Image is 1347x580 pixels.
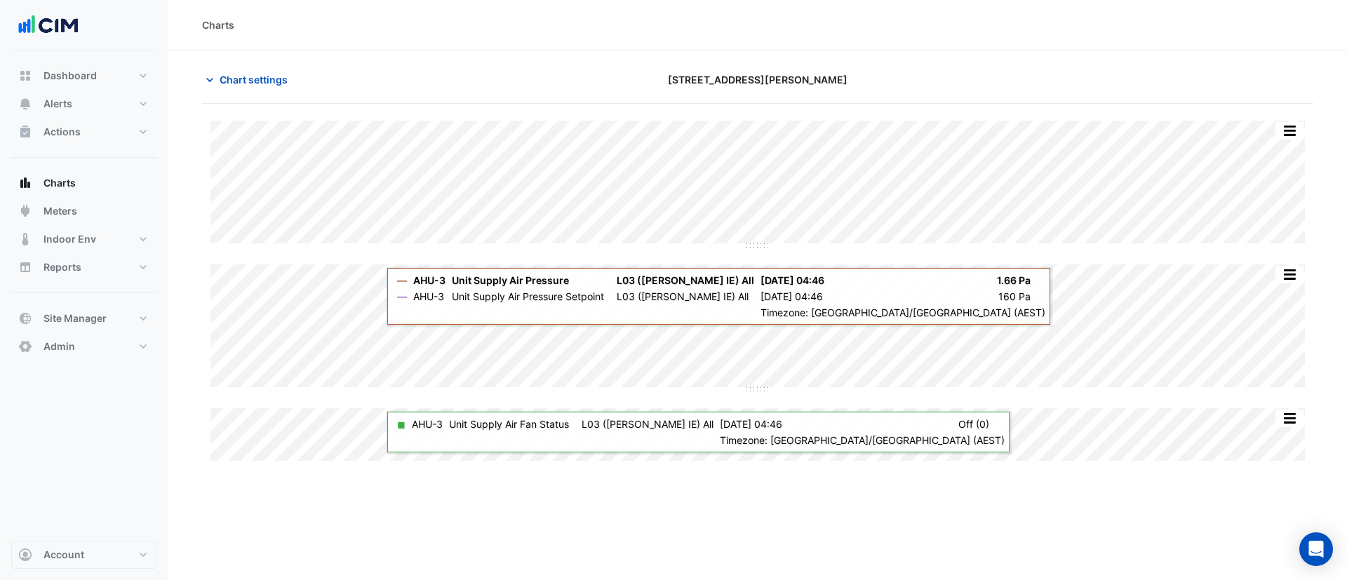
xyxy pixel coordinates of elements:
app-icon: Indoor Env [18,232,32,246]
app-icon: Reports [18,260,32,274]
app-icon: Meters [18,204,32,218]
button: Account [11,541,157,569]
app-icon: Admin [18,339,32,353]
span: Charts [43,176,76,190]
button: Actions [11,118,157,146]
img: Company Logo [17,11,80,39]
button: More Options [1275,122,1304,140]
span: Dashboard [43,69,97,83]
span: Alerts [43,97,72,111]
app-icon: Alerts [18,97,32,111]
span: Indoor Env [43,232,96,246]
span: Chart settings [220,72,288,87]
span: Site Manager [43,311,107,325]
button: Chart settings [202,67,297,92]
app-icon: Actions [18,125,32,139]
span: Meters [43,204,77,218]
span: Account [43,548,84,562]
span: Admin [43,339,75,353]
app-icon: Site Manager [18,311,32,325]
span: [STREET_ADDRESS][PERSON_NAME] [668,72,847,87]
app-icon: Dashboard [18,69,32,83]
button: Indoor Env [11,225,157,253]
app-icon: Charts [18,176,32,190]
span: Actions [43,125,81,139]
button: Dashboard [11,62,157,90]
button: Meters [11,197,157,225]
button: Reports [11,253,157,281]
div: Charts [202,18,234,32]
button: Admin [11,332,157,360]
button: Alerts [11,90,157,118]
span: Reports [43,260,81,274]
button: Charts [11,169,157,197]
button: More Options [1275,266,1304,283]
div: Open Intercom Messenger [1299,532,1333,566]
button: More Options [1275,410,1304,427]
button: Site Manager [11,304,157,332]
